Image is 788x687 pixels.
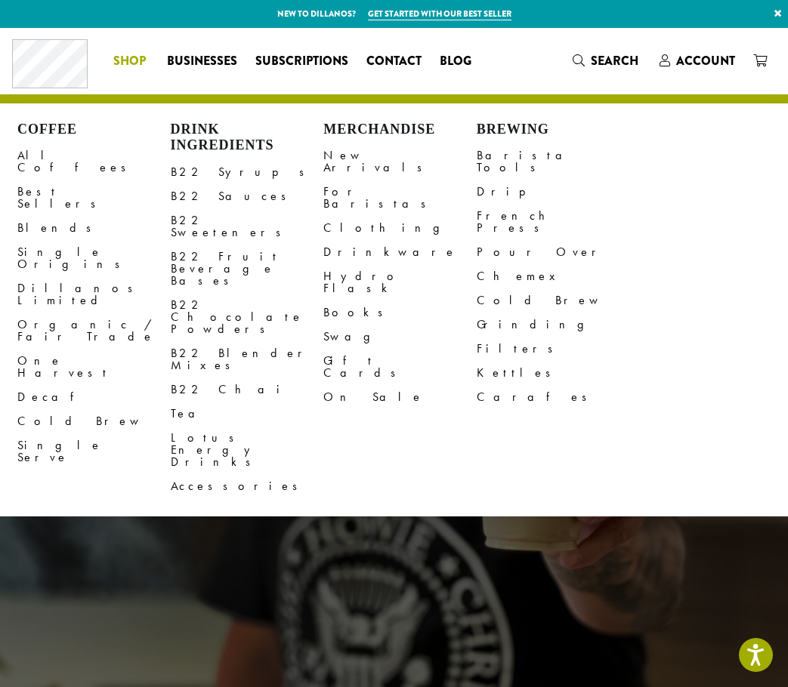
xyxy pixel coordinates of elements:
[167,52,237,71] span: Businesses
[17,349,171,385] a: One Harvest
[17,409,171,433] a: Cold Brew
[676,52,735,69] span: Account
[17,240,171,276] a: Single Origins
[17,216,171,240] a: Blends
[564,48,650,73] a: Search
[171,208,324,245] a: B22 Sweeteners
[477,288,630,313] a: Cold Brew
[477,240,630,264] a: Pour Over
[323,349,477,385] a: Gift Cards
[323,216,477,240] a: Clothing
[171,160,324,184] a: B22 Syrups
[477,204,630,240] a: French Press
[591,52,638,69] span: Search
[323,122,477,138] h4: Merchandise
[17,143,171,180] a: All Coffees
[255,52,348,71] span: Subscriptions
[171,293,324,341] a: B22 Chocolate Powders
[477,385,630,409] a: Carafes
[323,385,477,409] a: On Sale
[323,180,477,216] a: For Baristas
[477,143,630,180] a: Barista Tools
[17,313,171,349] a: Organic / Fair Trade
[440,52,471,71] span: Blog
[104,49,158,73] a: Shop
[323,325,477,349] a: Swag
[323,264,477,300] a: Hydro Flask
[477,180,630,204] a: Drip
[477,122,630,138] h4: Brewing
[171,184,324,208] a: B22 Sauces
[477,313,630,337] a: Grinding
[171,341,324,377] a: B22 Blender Mixes
[171,245,324,293] a: B22 Fruit Beverage Bases
[171,474,324,498] a: Accessories
[171,426,324,474] a: Lotus Energy Drinks
[17,122,171,138] h4: Coffee
[477,361,630,385] a: Kettles
[477,264,630,288] a: Chemex
[17,180,171,216] a: Best Sellers
[323,300,477,325] a: Books
[323,240,477,264] a: Drinkware
[366,52,422,71] span: Contact
[477,337,630,361] a: Filters
[323,143,477,180] a: New Arrivals
[171,402,324,426] a: Tea
[171,377,324,402] a: B22 Chai
[17,433,171,470] a: Single Serve
[171,122,324,154] h4: Drink Ingredients
[368,8,511,20] a: Get started with our best seller
[17,385,171,409] a: Decaf
[17,276,171,313] a: Dillanos Limited
[113,52,146,71] span: Shop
